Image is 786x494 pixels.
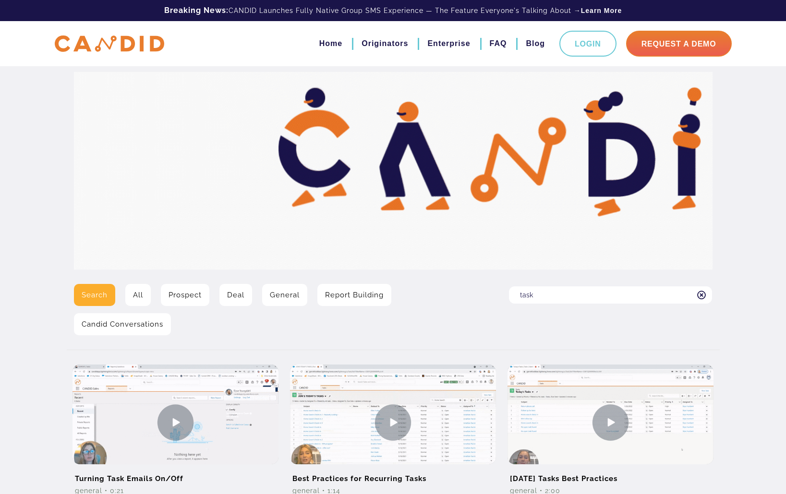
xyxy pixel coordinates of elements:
[219,284,252,306] a: Deal
[559,31,617,57] a: Login
[626,31,732,57] a: Request A Demo
[508,464,713,486] h2: [DATE] Tasks Best Practices
[55,35,164,52] img: CANDID APP
[73,464,278,486] h2: Turning Task Emails On/Off
[290,365,496,480] img: Best Practices for Recurring Tasks Video
[262,284,307,306] a: General
[508,365,713,480] img: Today’s Tasks Best Practices Video
[164,6,229,15] b: Breaking News:
[290,464,496,486] h2: Best Practices for Recurring Tasks
[125,284,151,306] a: All
[581,6,622,15] a: Learn More
[319,35,342,52] a: Home
[74,313,171,335] a: Candid Conversations
[427,35,470,52] a: Enterprise
[74,72,713,270] img: Video Library Hero
[73,365,278,480] img: Turning Task Emails On/Off Video
[161,284,209,306] a: Prospect
[317,284,391,306] a: Report Building
[362,35,408,52] a: Originators
[526,35,545,52] a: Blog
[490,35,507,52] a: FAQ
